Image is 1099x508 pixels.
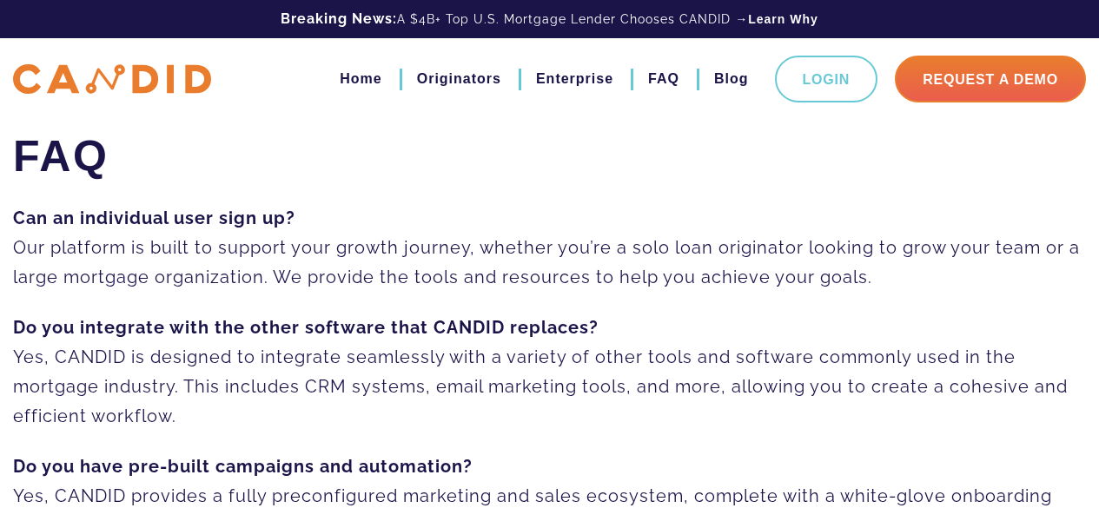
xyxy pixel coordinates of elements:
p: Yes, CANDID is designed to integrate seamlessly with a variety of other tools and software common... [13,313,1086,431]
a: Login [775,56,878,102]
h1: FAQ [13,130,1086,182]
p: Our platform is built to support your growth journey, whether you’re a solo loan originator looki... [13,203,1086,292]
a: FAQ [648,64,679,94]
a: Learn Why [748,10,818,28]
a: Home [340,64,381,94]
a: Originators [417,64,501,94]
img: CANDID APP [13,64,211,95]
strong: Do you integrate with the other software that CANDID replaces? [13,317,599,338]
a: Blog [714,64,749,94]
a: Enterprise [536,64,613,94]
strong: Can an individual user sign up? [13,208,295,228]
b: Breaking News: [281,10,397,27]
a: Request A Demo [895,56,1086,102]
strong: Do you have pre-built campaigns and automation? [13,456,473,477]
